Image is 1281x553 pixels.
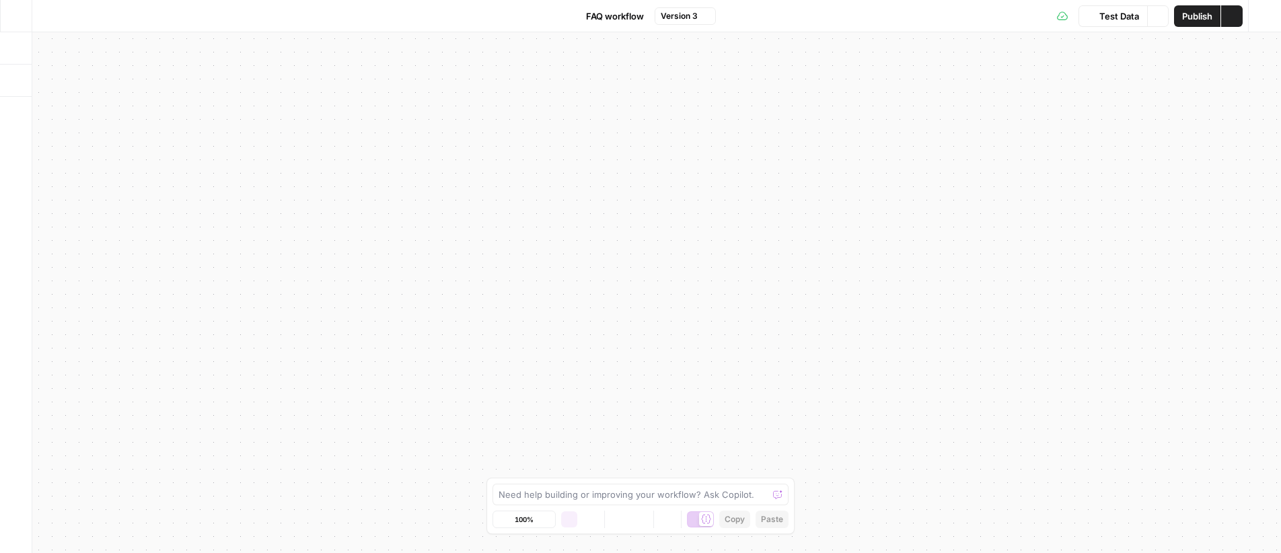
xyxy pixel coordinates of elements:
span: Copy [725,513,745,525]
span: 100% [515,514,534,525]
button: Copy [719,511,750,528]
span: Publish [1182,9,1212,23]
span: FAQ workflow [586,9,644,23]
span: Version 3 [661,10,698,22]
button: Test Data [1078,5,1147,27]
button: Paste [756,511,789,528]
span: Test Data [1099,9,1139,23]
button: FAQ workflow [566,5,652,27]
button: Version 3 [655,7,716,25]
span: Paste [761,513,783,525]
button: Publish [1174,5,1220,27]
